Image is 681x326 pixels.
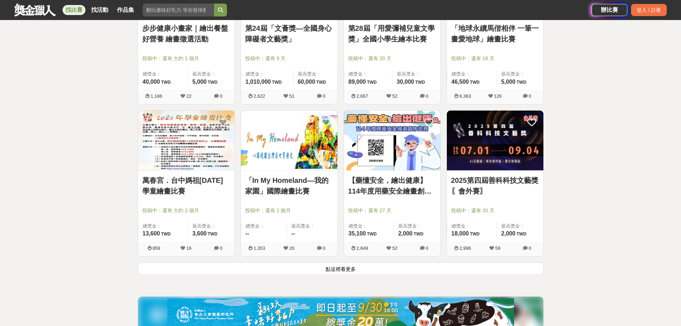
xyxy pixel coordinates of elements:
[142,55,230,62] span: 投稿中：還有 大約 1 個月
[289,93,294,99] span: 51
[397,79,414,85] span: 30,000
[447,111,543,171] a: Cover Image
[246,70,289,78] span: 總獎金：
[529,93,531,99] span: 0
[114,5,137,15] a: 作品集
[161,80,171,85] span: TWD
[143,230,160,237] span: 13,600
[392,245,397,251] span: 52
[186,93,191,99] span: 22
[192,223,230,230] span: 最高獎金：
[397,70,436,78] span: 最高獎金：
[161,232,171,237] span: TWD
[143,223,183,230] span: 總獎金：
[245,55,333,62] span: 投稿中：還有 9 天
[501,230,515,237] span: 2,000
[470,232,479,237] span: TWD
[142,23,230,44] a: 步步健康小畫家｜繪出餐盤好營養 繪畫徵選活動
[344,111,440,170] img: Cover Image
[501,70,539,78] span: 最高獎金：
[398,230,413,237] span: 2,000
[451,55,539,62] span: 投稿中：還有 18 天
[494,93,502,99] span: 126
[348,207,436,214] span: 投稿中：還有 27 天
[348,23,436,44] a: 第28屆「用愛彌補兒童文學獎」全國小學生繪本比賽
[245,175,333,196] a: 「In My Homeland—我的家園」國際繪畫比賽
[298,70,333,78] span: 最高獎金：
[398,223,436,230] span: 最高獎金：
[323,245,325,251] span: 0
[142,207,230,214] span: 投稿中：還有 大約 2 個月
[451,175,539,196] a: 2025第四屆善科科技文藝獎〖會外賽〗
[63,5,85,15] a: 找比賽
[470,80,479,85] span: TWD
[192,79,207,85] span: 5,000
[517,232,526,237] span: TWD
[291,223,333,230] span: 最高獎金：
[291,230,295,237] span: --
[220,245,222,251] span: 0
[323,93,325,99] span: 0
[451,230,469,237] span: 18,000
[143,70,183,78] span: 總獎金：
[631,4,667,16] div: 登入 / 註冊
[348,175,436,196] a: 【藥懂安全，繪出健康】114年度用藥安全繪畫創作比賽
[241,111,337,170] img: Cover Image
[241,111,337,171] a: Cover Image
[138,111,235,170] img: Cover Image
[451,79,469,85] span: 46,500
[414,232,423,237] span: TWD
[142,175,230,196] a: 萬春宮．台中媽祖[DATE]學童繪畫比賽
[253,245,265,251] span: 1,353
[367,232,376,237] span: TWD
[208,80,217,85] span: TWD
[426,245,428,251] span: 0
[349,70,388,78] span: 總獎金：
[153,245,161,251] span: 859
[349,230,366,237] span: 35,100
[459,93,471,99] span: 6,363
[367,80,376,85] span: TWD
[451,23,539,44] a: 「地球永續馬偕相伴 一筆一畫愛地球」繪畫比賽
[316,80,326,85] span: TWD
[192,70,230,78] span: 最高獎金：
[245,207,333,214] span: 投稿中：還有 2 個月
[501,223,539,230] span: 最高獎金：
[220,93,222,99] span: 0
[138,262,544,275] button: 點這裡看更多
[246,230,250,237] span: --
[459,245,471,251] span: 2,996
[451,70,492,78] span: 總獎金：
[451,223,492,230] span: 總獎金：
[143,79,160,85] span: 40,000
[138,111,235,171] a: Cover Image
[349,223,389,230] span: 總獎金：
[186,245,191,251] span: 16
[344,111,440,171] a: Cover Image
[272,80,282,85] span: TWD
[150,93,162,99] span: 1,186
[289,245,294,251] span: 26
[447,111,543,170] img: Cover Image
[495,245,500,251] span: 59
[592,4,627,16] a: 辦比賽
[349,79,366,85] span: 89,000
[501,79,515,85] span: 5,000
[245,23,333,44] a: 第24屆「文薈獎—全國身心障礙者文藝獎」
[208,232,217,237] span: TWD
[426,93,428,99] span: 0
[348,55,436,62] span: 投稿中：還有 20 天
[415,80,425,85] span: TWD
[246,79,271,85] span: 1,010,000
[253,93,265,99] span: 2,622
[529,245,531,251] span: 0
[298,79,315,85] span: 60,000
[517,80,526,85] span: TWD
[356,93,368,99] span: 2,667
[192,230,207,237] span: 3,600
[356,245,368,251] span: 2,649
[143,4,214,16] input: 翻玩臺味好乳力 等你發揮創意！
[88,5,111,15] a: 找活動
[392,93,397,99] span: 52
